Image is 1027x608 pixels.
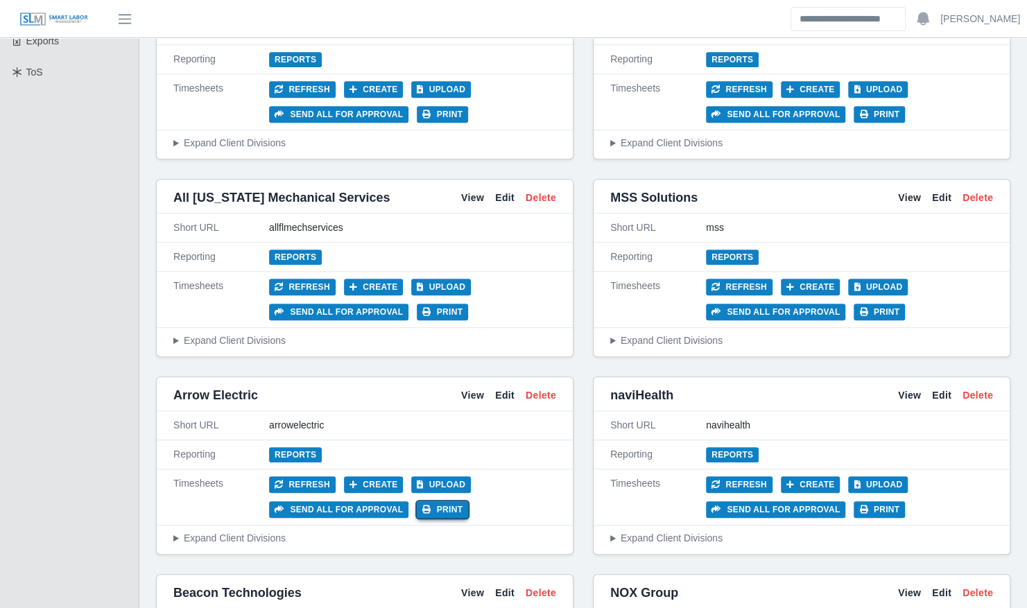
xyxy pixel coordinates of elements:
a: Reports [269,447,322,462]
span: ToS [26,67,43,78]
div: Timesheets [173,476,269,518]
button: Upload [411,476,471,493]
button: Send all for approval [269,304,408,320]
span: NOX Group [610,583,678,602]
summary: Expand Client Divisions [173,333,556,348]
a: Delete [526,388,556,403]
button: Refresh [706,81,773,98]
a: View [898,586,921,600]
button: Create [781,279,840,295]
a: Edit [932,191,951,205]
a: Reports [706,250,759,265]
div: allflmechservices [269,220,556,235]
button: Upload [848,81,908,98]
a: View [461,191,484,205]
summary: Expand Client Divisions [610,333,993,348]
input: Search [791,7,906,31]
button: Refresh [269,476,336,493]
span: MSS Solutions [610,188,698,207]
summary: Expand Client Divisions [610,531,993,546]
button: Create [781,476,840,493]
span: All [US_STATE] Mechanical Services [173,188,390,207]
a: View [461,388,484,403]
a: Edit [495,586,515,600]
a: View [461,586,484,600]
a: Edit [932,586,951,600]
a: Delete [963,191,993,205]
button: Refresh [269,279,336,295]
button: Send all for approval [269,106,408,123]
div: Timesheets [610,279,706,320]
a: Edit [495,388,515,403]
a: [PERSON_NAME] [940,12,1020,26]
summary: Expand Client Divisions [610,136,993,150]
span: Beacon Technologies [173,583,302,602]
a: Delete [963,586,993,600]
button: Print [417,304,468,320]
div: Reporting [173,447,269,462]
div: Short URL [173,418,269,433]
button: Upload [411,279,471,295]
div: Short URL [173,220,269,235]
div: Short URL [610,220,706,235]
a: View [898,191,921,205]
div: Timesheets [173,279,269,320]
a: Delete [526,191,556,205]
button: Send all for approval [706,304,845,320]
img: SLM Logo [19,12,89,27]
div: Timesheets [610,81,706,123]
button: Send all for approval [706,501,845,518]
button: Upload [411,81,471,98]
a: Delete [963,388,993,403]
div: Reporting [173,250,269,264]
div: navihealth [706,418,993,433]
button: Print [854,106,905,123]
div: Reporting [610,447,706,462]
a: Delete [526,586,556,600]
button: Upload [848,279,908,295]
summary: Expand Client Divisions [173,531,556,546]
button: Create [344,81,404,98]
a: Edit [932,388,951,403]
button: Print [854,304,905,320]
button: Create [344,279,404,295]
div: mss [706,220,993,235]
button: Print [417,501,468,518]
div: Reporting [610,52,706,67]
div: Reporting [173,52,269,67]
a: Reports [706,52,759,67]
button: Upload [848,476,908,493]
button: Create [781,81,840,98]
summary: Expand Client Divisions [173,136,556,150]
div: Timesheets [173,81,269,123]
div: Reporting [610,250,706,264]
a: View [898,388,921,403]
a: Reports [269,52,322,67]
button: Print [417,106,468,123]
button: Refresh [706,279,773,295]
button: Send all for approval [269,501,408,518]
button: Refresh [706,476,773,493]
button: Send all for approval [706,106,845,123]
span: Arrow Electric [173,385,258,405]
a: Reports [706,447,759,462]
div: arrowelectric [269,418,556,433]
div: Timesheets [610,476,706,518]
a: Reports [269,250,322,265]
span: naviHealth [610,385,673,405]
div: Short URL [610,418,706,433]
a: Edit [495,191,515,205]
button: Create [344,476,404,493]
button: Refresh [269,81,336,98]
span: Exports [26,35,59,46]
button: Print [854,501,905,518]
